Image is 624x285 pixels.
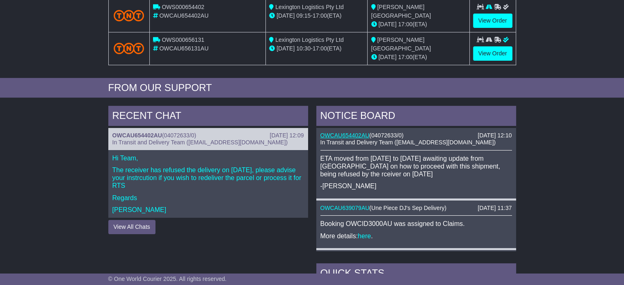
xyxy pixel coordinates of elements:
span: In Transit and Delivery Team ([EMAIL_ADDRESS][DOMAIN_NAME]) [112,139,288,146]
div: [DATE] 12:09 [270,132,304,139]
span: 09:15 [296,12,311,19]
div: ( ) [320,132,512,139]
p: Hi Team, [112,154,304,162]
span: © One World Courier 2025. All rights reserved. [108,276,227,282]
div: (ETA) [371,20,466,29]
a: OWCAU639079AU [320,205,370,211]
a: View Order [473,14,512,28]
img: TNT_Domestic.png [114,10,144,21]
p: The receiver has refused the delivery on [DATE], please advise your instrcution if you wish to re... [112,166,304,190]
span: Une Piece DJ's Sep Delivery [371,205,445,211]
div: ( ) [320,205,512,212]
span: 17:00 [313,12,327,19]
span: OWS000654402 [162,4,204,10]
div: - (ETA) [269,11,364,20]
a: OWCAU654402AU [320,132,370,139]
span: 10:30 [296,45,311,52]
p: Booking OWCID3000AU was assigned to Claims. [320,220,512,228]
span: OWCAU654402AU [159,12,208,19]
span: [DATE] [277,45,295,52]
img: TNT_Domestic.png [114,43,144,54]
span: 04072633/0 [164,132,194,139]
span: [DATE] [378,21,396,27]
span: [PERSON_NAME] [GEOGRAPHIC_DATA] [371,36,431,52]
span: OWS000656131 [162,36,204,43]
span: Lexington Logistics Pty Ltd [275,36,344,43]
p: Regards [112,194,304,202]
span: Lexington Logistics Pty Ltd [275,4,344,10]
span: [PERSON_NAME] [GEOGRAPHIC_DATA] [371,4,431,19]
a: here [358,233,371,239]
div: [DATE] 12:10 [478,132,512,139]
span: 17:00 [398,21,412,27]
div: RECENT CHAT [108,106,308,128]
span: 17:00 [313,45,327,52]
span: [DATE] [378,54,396,60]
p: More details: . [320,232,512,240]
span: OWCAU656131AU [159,45,208,52]
p: [PERSON_NAME] [112,206,304,214]
p: ETA moved from [DATE] to [DATE] awaiting update from [GEOGRAPHIC_DATA] on how to proceed with thi... [320,155,512,178]
span: 04072633/0 [371,132,402,139]
div: NOTICE BOARD [316,106,516,128]
span: [DATE] [277,12,295,19]
a: OWCAU654402AU [112,132,162,139]
div: FROM OUR SUPPORT [108,82,516,94]
button: View All Chats [108,220,155,234]
span: In Transit and Delivery Team ([EMAIL_ADDRESS][DOMAIN_NAME]) [320,139,496,146]
div: ( ) [112,132,304,139]
p: -[PERSON_NAME] [320,182,512,190]
span: 17:00 [398,54,412,60]
a: View Order [473,46,512,61]
div: (ETA) [371,53,466,62]
div: [DATE] 11:37 [478,205,512,212]
div: - (ETA) [269,44,364,53]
